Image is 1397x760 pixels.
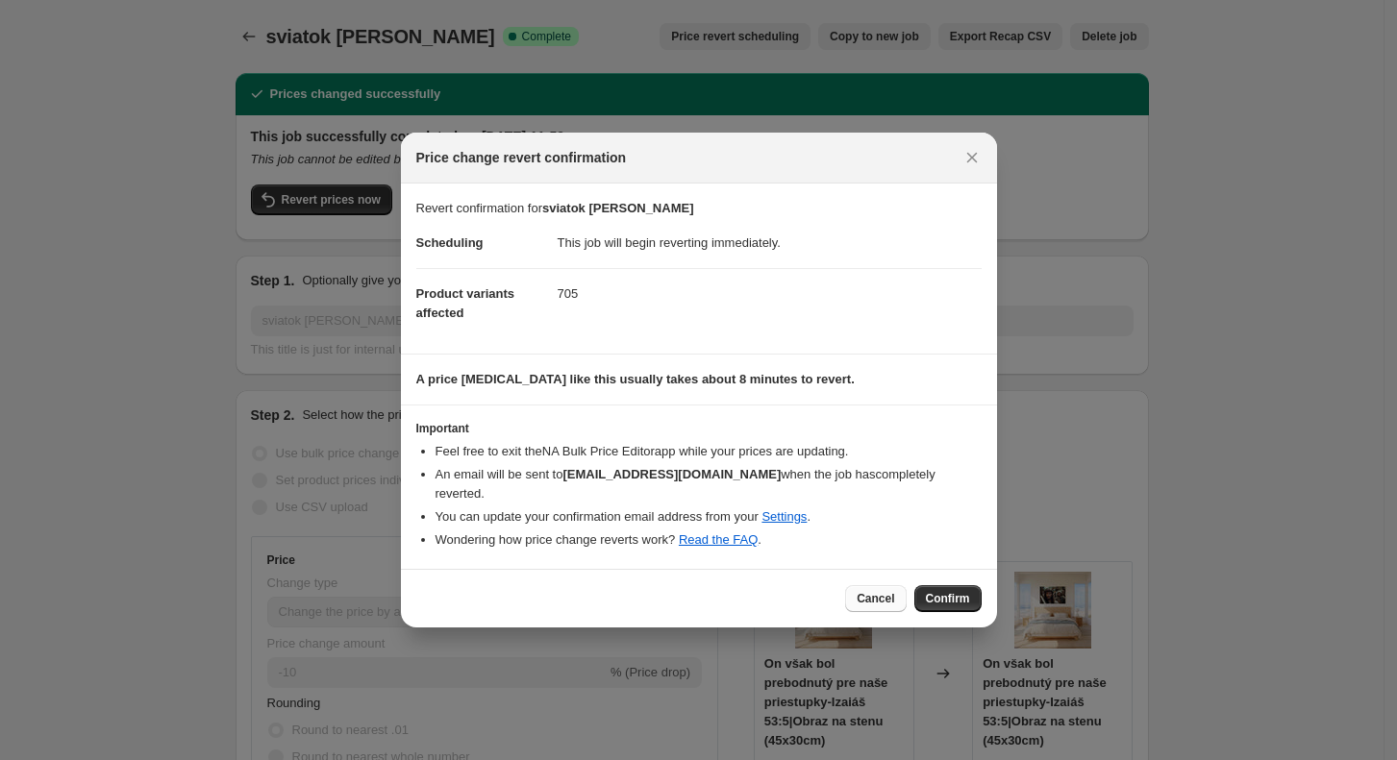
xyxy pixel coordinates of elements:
span: Scheduling [416,235,484,250]
p: Revert confirmation for [416,199,982,218]
b: sviatok [PERSON_NAME] [542,201,693,215]
a: Read the FAQ [679,532,758,547]
h3: Important [416,421,982,436]
li: Wondering how price change reverts work? . [436,530,982,550]
span: Price change revert confirmation [416,148,627,167]
span: Cancel [857,591,894,606]
a: Settings [761,509,807,524]
button: Cancel [845,585,906,612]
li: An email will be sent to when the job has completely reverted . [436,465,982,503]
dd: 705 [558,268,982,319]
dd: This job will begin reverting immediately. [558,218,982,268]
span: Product variants affected [416,286,515,320]
button: Close [959,144,985,171]
b: [EMAIL_ADDRESS][DOMAIN_NAME] [562,467,781,481]
button: Confirm [914,585,982,612]
li: Feel free to exit the NA Bulk Price Editor app while your prices are updating. [436,442,982,461]
span: Confirm [926,591,970,606]
li: You can update your confirmation email address from your . [436,507,982,527]
b: A price [MEDICAL_DATA] like this usually takes about 8 minutes to revert. [416,372,855,386]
